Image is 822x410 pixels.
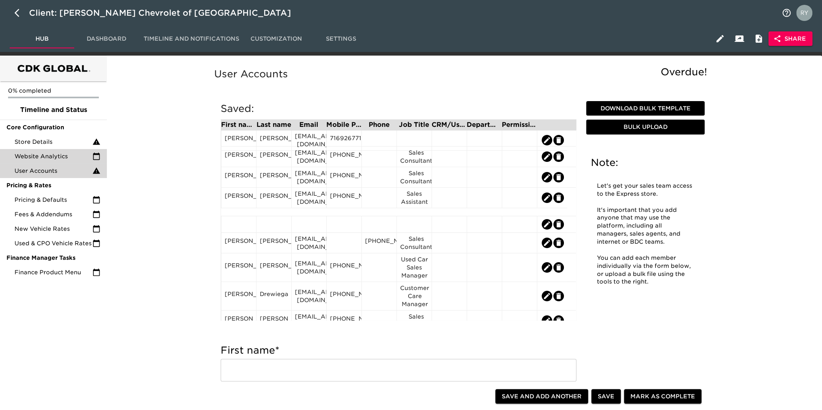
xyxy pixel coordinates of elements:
[542,291,552,301] button: edit
[467,122,502,128] div: Department
[796,5,812,21] img: Profile
[542,193,552,203] button: edit
[542,315,552,326] button: edit
[749,29,768,48] button: Internal Notes and Comments
[400,284,428,308] div: Customer Care Manager
[249,34,304,44] span: Customization
[553,172,564,182] button: edit
[400,149,428,165] div: Sales Consultant
[330,192,358,204] div: [PHONE_NUMBER]
[542,238,552,248] button: edit
[15,167,92,175] span: User Accounts
[330,290,358,302] div: [PHONE_NUMBER]
[400,255,428,280] div: Used Car Sales Manager
[361,122,396,128] div: Phone
[330,171,358,183] div: [PHONE_NUMBER]
[256,122,291,128] div: Last name
[295,288,323,304] div: [EMAIL_ADDRESS][DOMAIN_NAME]
[225,290,253,302] div: [PERSON_NAME]
[260,192,288,204] div: [PERSON_NAME]
[553,238,564,248] button: edit
[542,151,552,162] button: edit
[15,210,92,218] span: Fees & Addendums
[400,190,428,206] div: Sales Assistant
[400,169,428,185] div: Sales Consultant
[295,259,323,275] div: [EMAIL_ADDRESS][DOMAIN_NAME]
[597,182,694,198] p: Let's get your sales team access to the Express store.
[495,389,588,404] button: Save and Add Another
[710,29,730,48] button: Edit Hub
[260,261,288,273] div: [PERSON_NAME]
[432,122,467,128] div: CRM/User ID
[542,135,552,145] button: edit
[15,152,92,160] span: Website Analytics
[8,87,99,95] p: 0% completed
[502,391,582,402] span: Save and Add Another
[630,391,695,402] span: Mark as Complete
[326,122,361,128] div: Mobile Phone
[553,151,564,162] button: edit
[589,104,701,114] span: Download Bulk Template
[291,122,326,128] div: Email
[400,235,428,251] div: Sales Consultant
[589,122,701,132] span: Bulk Upload
[542,262,552,273] button: edit
[313,34,368,44] span: Settings
[553,219,564,230] button: edit
[330,151,358,163] div: [PHONE_NUMBER]
[15,268,92,276] span: Finance Product Menu
[553,291,564,301] button: edit
[365,237,393,249] div: [PHONE_NUMBER]
[586,120,705,135] button: Bulk Upload
[225,151,253,163] div: [PERSON_NAME]
[15,138,92,146] span: Store Details
[15,196,92,204] span: Pricing & Defaults
[295,313,323,329] div: [EMAIL_ADDRESS][DOMAIN_NAME]
[6,105,100,115] span: Timeline and Status
[295,132,323,148] div: [EMAIL_ADDRESS][DOMAIN_NAME]
[330,261,358,273] div: [PHONE_NUMBER]
[295,190,323,206] div: [EMAIL_ADDRESS][DOMAIN_NAME]
[225,261,253,273] div: [PERSON_NAME]
[221,122,256,128] div: First name
[260,171,288,183] div: [PERSON_NAME]
[225,171,253,183] div: [PERSON_NAME]
[6,181,100,189] span: Pricing & Rates
[330,134,358,146] div: 7169267717
[400,313,428,329] div: Sales Consultant
[624,389,701,404] button: Mark as Complete
[15,225,92,233] span: New Vehicle Rates
[214,68,711,81] h5: User Accounts
[591,389,621,404] button: Save
[260,315,288,327] div: [PERSON_NAME]
[661,66,707,78] span: Overdue!
[225,134,253,146] div: [PERSON_NAME]
[542,219,552,230] button: edit
[295,169,323,185] div: [EMAIL_ADDRESS][DOMAIN_NAME]
[295,235,323,251] div: [EMAIL_ADDRESS][DOMAIN_NAME]
[775,34,806,44] span: Share
[553,135,564,145] button: edit
[221,102,576,115] h5: Saved:
[777,3,796,23] button: notifications
[29,6,303,19] div: Client: [PERSON_NAME] Chevrolet of [GEOGRAPHIC_DATA]
[586,101,705,116] button: Download Bulk Template
[79,34,134,44] span: Dashboard
[553,315,564,326] button: edit
[6,254,100,262] span: Finance Manager Tasks
[260,290,288,302] div: Drewiega
[330,315,358,327] div: [PHONE_NUMBER]
[15,34,69,44] span: Hub
[15,239,92,247] span: Used & CPO Vehicle Rates
[730,29,749,48] button: Client View
[260,134,288,146] div: [PERSON_NAME]
[553,262,564,273] button: edit
[768,31,812,46] button: Share
[6,123,100,131] span: Core Configuration
[225,192,253,204] div: [PERSON_NAME]
[260,151,288,163] div: [PERSON_NAME]
[144,34,239,44] span: Timeline and Notifications
[542,172,552,182] button: edit
[553,193,564,203] button: edit
[396,122,432,128] div: Job Title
